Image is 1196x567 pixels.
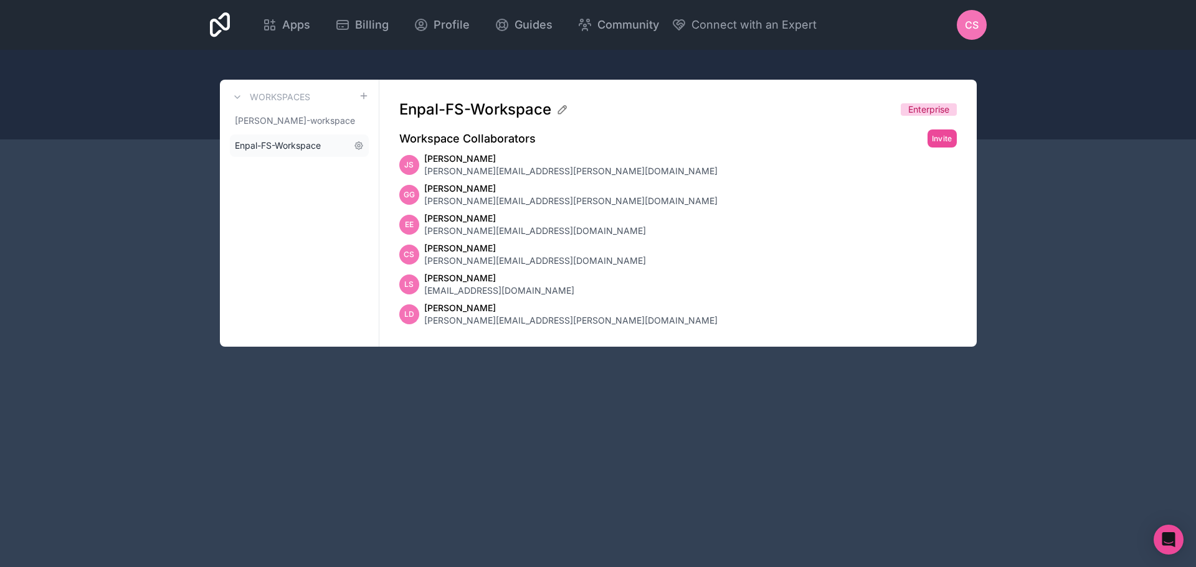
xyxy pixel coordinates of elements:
span: LD [404,309,414,319]
a: Profile [404,11,480,39]
span: CS [404,250,414,260]
span: Apps [282,16,310,34]
h3: Workspaces [250,91,310,103]
span: Connect with an Expert [691,16,817,34]
span: EE [405,220,414,230]
a: Community [567,11,669,39]
span: [PERSON_NAME][EMAIL_ADDRESS][PERSON_NAME][DOMAIN_NAME] [424,314,718,327]
span: CS [965,17,979,32]
span: Profile [434,16,470,34]
div: Open Intercom Messenger [1154,525,1184,555]
button: Invite [928,129,957,148]
span: LS [404,279,414,289]
span: Billing [355,16,389,34]
span: [PERSON_NAME] [424,272,574,284]
span: [PERSON_NAME]-workspace [235,115,355,127]
span: [PERSON_NAME][EMAIL_ADDRESS][DOMAIN_NAME] [424,225,646,237]
a: [PERSON_NAME]-workspace [230,110,369,132]
span: [PERSON_NAME] [424,302,718,314]
span: [PERSON_NAME][EMAIL_ADDRESS][PERSON_NAME][DOMAIN_NAME] [424,165,718,177]
span: Guides [515,16,553,34]
span: GG [404,190,415,200]
a: Workspaces [230,90,310,105]
span: [PERSON_NAME] [424,182,718,195]
button: Connect with an Expert [672,16,817,34]
span: [PERSON_NAME] [424,242,646,255]
span: [PERSON_NAME][EMAIL_ADDRESS][PERSON_NAME][DOMAIN_NAME] [424,195,718,207]
span: [PERSON_NAME][EMAIL_ADDRESS][DOMAIN_NAME] [424,255,646,267]
a: Enpal-FS-Workspace [230,134,369,157]
a: Billing [325,11,399,39]
span: [EMAIL_ADDRESS][DOMAIN_NAME] [424,284,574,297]
span: Enpal-FS-Workspace [235,139,321,152]
a: Apps [252,11,320,39]
span: JS [404,160,414,170]
h2: Workspace Collaborators [399,130,536,148]
span: Enterprise [908,103,949,116]
span: [PERSON_NAME] [424,152,718,165]
a: Guides [485,11,562,39]
span: Community [597,16,659,34]
span: Enpal-FS-Workspace [399,100,551,119]
span: [PERSON_NAME] [424,212,646,225]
